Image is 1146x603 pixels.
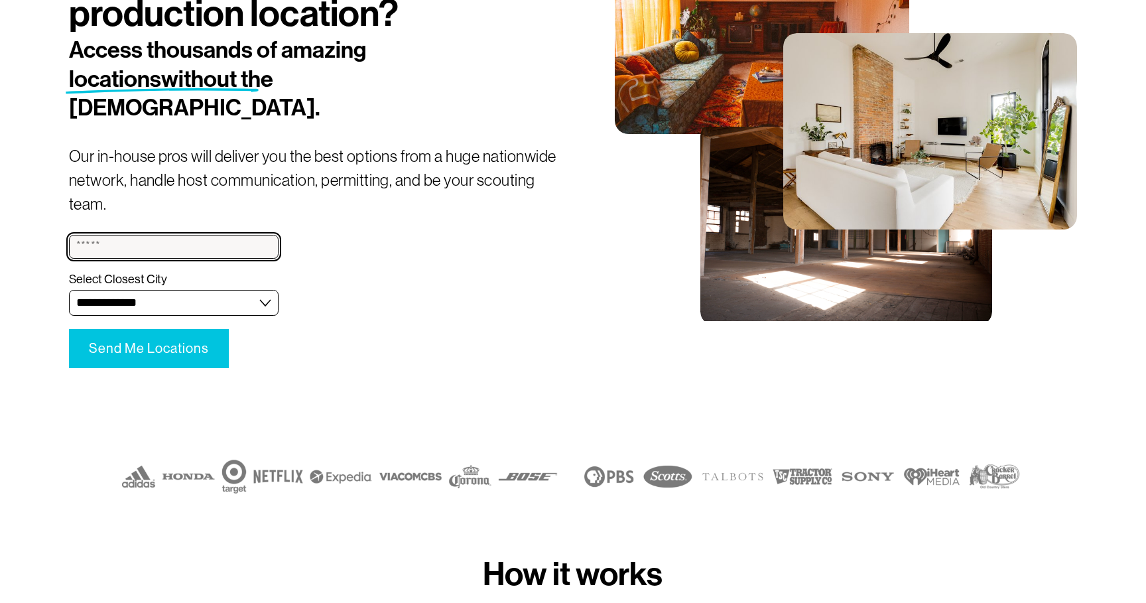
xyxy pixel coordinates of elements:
select: Select Closest City [69,290,279,316]
h3: How it works [363,555,783,594]
h2: Access thousands of amazing locations [69,36,489,123]
span: Select Closest City [69,272,167,287]
span: without the [DEMOGRAPHIC_DATA]. [69,66,320,122]
span: Send Me Locations [89,341,209,356]
p: Our in-house pros will deliver you the best options from a huge nationwide network, handle host c... [69,145,573,217]
button: Send Me LocationsSend Me Locations [69,329,229,368]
